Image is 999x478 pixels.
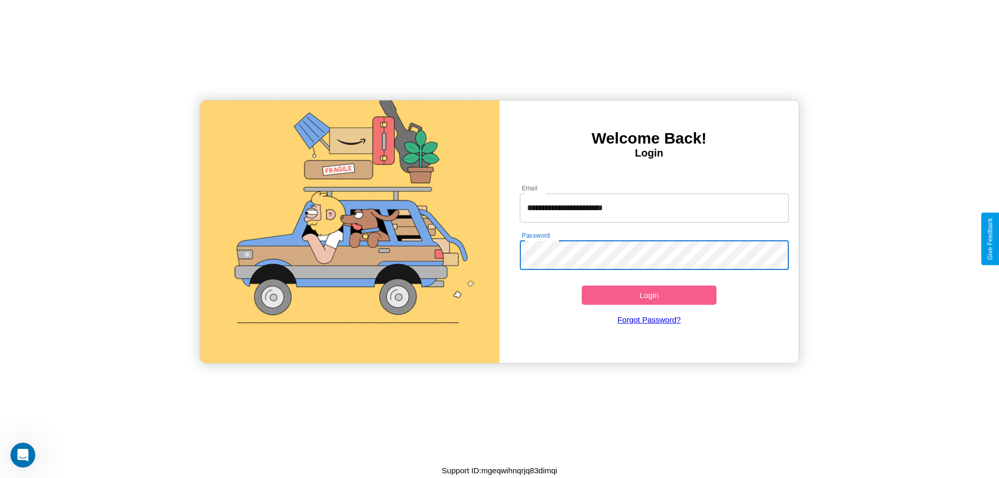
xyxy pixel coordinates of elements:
img: gif [200,100,499,363]
div: Give Feedback [987,218,994,260]
label: Password [522,231,549,240]
button: Login [582,286,716,305]
iframe: Intercom live chat [10,443,35,468]
p: Support ID: mgeqwihnqrjq83dimqi [442,463,557,477]
label: Email [522,184,538,192]
a: Forgot Password? [515,305,784,334]
h3: Welcome Back! [499,130,799,147]
h4: Login [499,147,799,159]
